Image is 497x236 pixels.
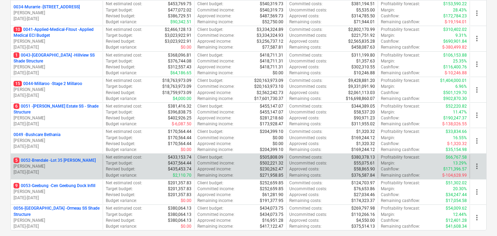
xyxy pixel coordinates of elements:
p: Remaining income : [197,147,233,153]
p: $2,802,170.99 [348,27,375,33]
p: $9,331,091.90 [348,84,375,90]
p: [DATE] - [DATE] [14,44,100,50]
p: $502,221.32 [260,160,283,166]
p: $170,564.44 [168,141,191,147]
p: Revised budget : [106,64,135,70]
p: Committed costs : [289,129,323,135]
p: $311,199.80 [351,52,375,58]
span: more_vert [473,137,481,145]
p: Remaining costs : [289,121,322,127]
p: $20,163,973.09 [254,78,283,84]
p: Approved income : [197,192,231,198]
span: more_vert [473,86,481,94]
p: $-380,499.82 [442,44,467,50]
p: 0034-Murarrie - [STREET_ADDRESS] [14,4,80,10]
p: $124,703.97 [351,180,375,186]
p: $27,034.46 [354,192,375,198]
div: 10043-[GEOGRAPHIC_DATA] -Hillview SS Shade Structure[PERSON_NAME][DATE]-[DATE] [14,52,100,76]
p: $281,218.60 [260,115,283,121]
p: $-1,320.32 [447,141,467,147]
p: $171,396.57 [443,166,467,172]
p: $505,808.09 [260,154,283,160]
p: $1,320.32 [356,129,375,135]
p: 9.31% [455,33,467,39]
p: Cashflow : [381,64,400,70]
p: $5,535.00 [356,7,375,13]
p: Committed costs : [289,180,323,186]
p: $3,334,324.89 [257,27,283,33]
p: 0056-[GEOGRAPHIC_DATA] - Ormeau SS Shade Structure [14,205,100,217]
p: Profitability forecast : [381,52,420,58]
p: $0.00 [273,141,283,147]
p: $455,147.07 [260,103,283,109]
p: [PERSON_NAME] [14,64,100,70]
p: Committed income : [197,58,234,64]
p: Target budget : [106,135,133,141]
p: [DATE] - [DATE] [14,121,100,127]
p: $170,564.44 [168,135,191,141]
p: Net estimated cost : [106,180,142,186]
p: Uncommitted costs : [289,58,327,64]
p: $-10,246.88 [445,70,467,76]
p: Cashflow : [381,141,400,147]
p: $169,244.12 [351,135,375,141]
div: 0049 -Bushcare Bethania[PERSON_NAME][DATE]-[DATE] [14,132,100,150]
p: $312,557.43 [168,64,191,70]
p: [DATE] - [DATE] [14,16,100,22]
p: $190,247.37 [443,115,467,121]
p: $55,075.61 [354,160,375,166]
p: Profitability forecast : [381,154,420,160]
p: Remaining cashflow : [381,44,420,50]
p: Approved costs : [289,166,319,172]
p: Margin : [381,33,395,39]
p: Revised budget : [106,141,135,147]
span: 6 [14,103,19,109]
span: 1 [14,52,19,58]
p: $52,220.82 [446,103,467,109]
p: Remaining costs : [289,70,322,76]
p: 11.47% [453,109,467,115]
p: $2,466,128.13 [165,27,191,33]
p: Target budget : [106,160,133,166]
div: 60051 -[PERSON_NAME] Estate SS - Shade Structure[PERSON_NAME][DATE]-[DATE] [14,103,100,127]
p: $314,785.50 [351,13,375,19]
p: $153,590.22 [443,1,467,7]
p: Revised budget : [106,39,135,44]
p: Net estimated cost : [106,129,142,135]
span: more_vert [473,162,481,170]
p: $35,154.98 [446,147,467,153]
p: Approved income : [197,115,231,121]
p: Committed costs : [289,78,323,84]
p: $1,320.32 [356,141,375,147]
p: Cashflow : [381,115,400,121]
p: 13.29% [453,160,467,166]
p: $201,357.83 [168,180,191,186]
p: $0.00 [181,44,191,50]
p: $173,928.47 [260,121,283,127]
p: [PERSON_NAME] [14,163,100,169]
p: $76,653.86 [354,186,375,192]
p: Committed costs : [289,154,323,160]
p: $3,256,737.12 [257,39,283,44]
p: 25.35% [453,58,467,64]
p: Uncommitted costs : [289,33,327,39]
p: Client budget : [197,180,223,186]
p: $540,319.73 [260,7,283,13]
p: $-138,026.55 [442,121,467,127]
p: Revised budget : [106,13,135,19]
p: Budget variance : [106,198,137,204]
p: Remaining cashflow : [381,19,420,25]
p: Remaining cashflow : [381,96,420,102]
p: $3,023,922.91 [165,39,191,44]
p: $381,416.32 [168,103,191,109]
p: $18,763,973.09 [162,78,191,84]
p: Committed income : [197,84,234,90]
p: Remaining cashflow : [381,70,420,76]
p: $33,834.66 [446,129,467,135]
p: $252,659.85 [260,180,283,186]
p: $58,537.20 [354,109,375,115]
p: $0.00 [273,70,283,76]
span: more_vert [473,9,481,17]
p: $18,759,973.09 [162,90,191,96]
p: [PERSON_NAME] [14,39,100,44]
